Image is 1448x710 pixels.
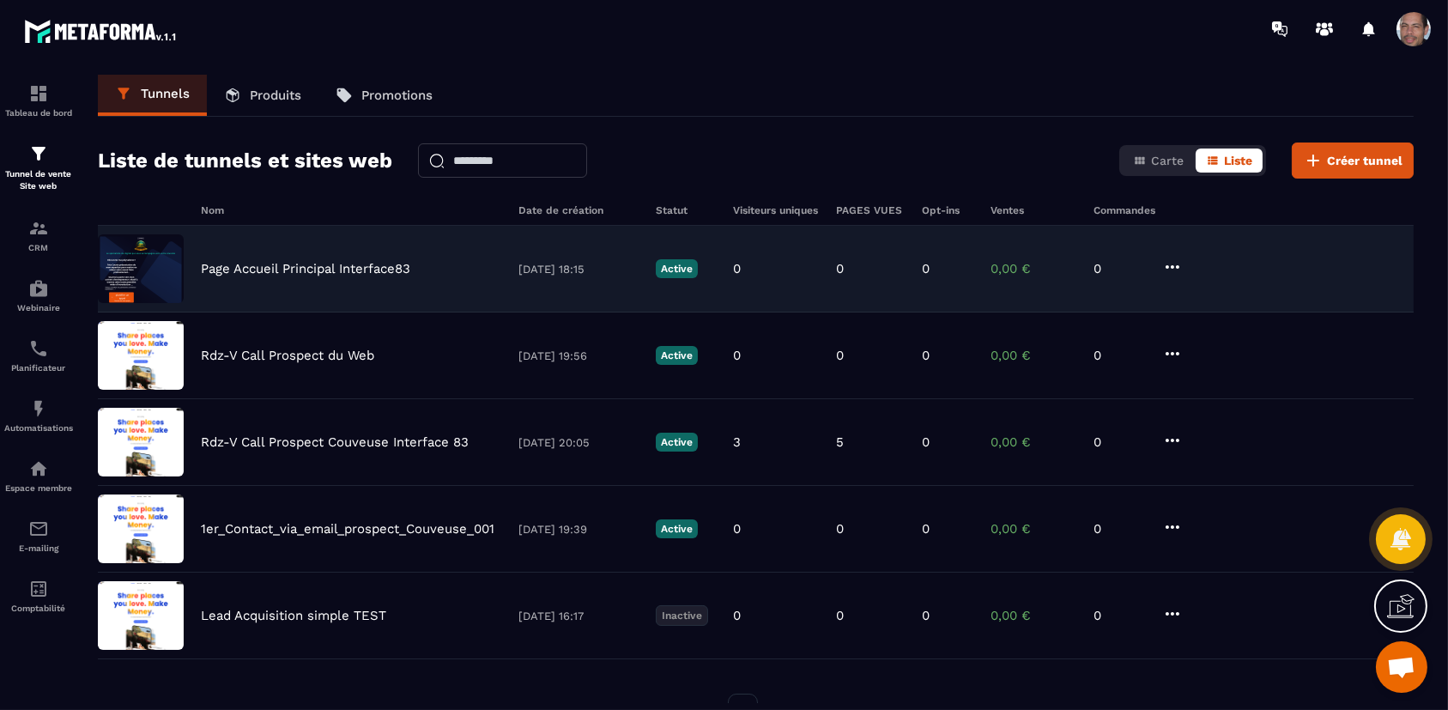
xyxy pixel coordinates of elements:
[4,543,73,553] p: E-mailing
[98,234,184,303] img: image
[733,261,741,276] p: 0
[991,521,1076,537] p: 0,00 €
[733,204,819,216] h6: Visiteurs uniques
[656,433,698,452] p: Active
[28,143,49,164] img: formation
[4,506,73,566] a: emailemailE-mailing
[518,436,639,449] p: [DATE] 20:05
[4,243,73,252] p: CRM
[201,204,501,216] h6: Nom
[922,521,930,537] p: 0
[733,521,741,537] p: 0
[1196,149,1263,173] button: Liste
[991,348,1076,363] p: 0,00 €
[836,348,844,363] p: 0
[991,608,1076,623] p: 0,00 €
[1094,348,1145,363] p: 0
[98,143,392,178] h2: Liste de tunnels et sites web
[28,218,49,239] img: formation
[98,408,184,476] img: image
[1094,521,1145,537] p: 0
[4,205,73,265] a: formationformationCRM
[922,348,930,363] p: 0
[1094,608,1145,623] p: 0
[656,259,698,278] p: Active
[28,579,49,599] img: accountant
[28,519,49,539] img: email
[518,610,639,622] p: [DATE] 16:17
[656,519,698,538] p: Active
[24,15,179,46] img: logo
[250,88,301,103] p: Produits
[4,363,73,373] p: Planificateur
[201,608,386,623] p: Lead Acquisition simple TEST
[28,83,49,104] img: formation
[4,604,73,613] p: Comptabilité
[1327,152,1403,169] span: Créer tunnel
[1094,204,1155,216] h6: Commandes
[4,303,73,313] p: Webinaire
[991,434,1076,450] p: 0,00 €
[4,108,73,118] p: Tableau de bord
[836,204,905,216] h6: PAGES VUES
[922,261,930,276] p: 0
[733,348,741,363] p: 0
[991,204,1076,216] h6: Ventes
[28,278,49,299] img: automations
[4,168,73,192] p: Tunnel de vente Site web
[4,325,73,385] a: schedulerschedulerPlanificateur
[201,434,469,450] p: Rdz-V Call Prospect Couveuse Interface 83
[518,349,639,362] p: [DATE] 19:56
[98,581,184,650] img: image
[1292,143,1414,179] button: Créer tunnel
[98,321,184,390] img: image
[207,75,318,116] a: Produits
[201,261,410,276] p: Page Accueil Principal Interface83
[733,434,741,450] p: 3
[656,346,698,365] p: Active
[656,204,716,216] h6: Statut
[518,263,639,276] p: [DATE] 18:15
[4,265,73,325] a: automationsautomationsWebinaire
[1224,154,1252,167] span: Liste
[4,130,73,205] a: formationformationTunnel de vente Site web
[4,385,73,446] a: automationsautomationsAutomatisations
[201,348,374,363] p: Rdz-V Call Prospect du Web
[518,204,639,216] h6: Date de création
[4,566,73,626] a: accountantaccountantComptabilité
[656,605,708,626] p: Inactive
[922,204,973,216] h6: Opt-ins
[1123,149,1194,173] button: Carte
[733,608,741,623] p: 0
[28,338,49,359] img: scheduler
[4,423,73,433] p: Automatisations
[4,446,73,506] a: automationsautomationsEspace membre
[922,434,930,450] p: 0
[1376,641,1427,693] div: Ouvrir le chat
[836,261,844,276] p: 0
[28,458,49,479] img: automations
[4,483,73,493] p: Espace membre
[201,521,494,537] p: 1er_Contact_via_email_prospect_Couveuse_001
[361,88,433,103] p: Promotions
[991,261,1076,276] p: 0,00 €
[1094,261,1145,276] p: 0
[836,608,844,623] p: 0
[318,75,450,116] a: Promotions
[836,521,844,537] p: 0
[141,86,190,101] p: Tunnels
[98,495,184,563] img: image
[28,398,49,419] img: automations
[922,608,930,623] p: 0
[4,70,73,130] a: formationformationTableau de bord
[836,434,844,450] p: 5
[518,523,639,536] p: [DATE] 19:39
[98,75,207,116] a: Tunnels
[1151,154,1184,167] span: Carte
[1094,434,1145,450] p: 0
